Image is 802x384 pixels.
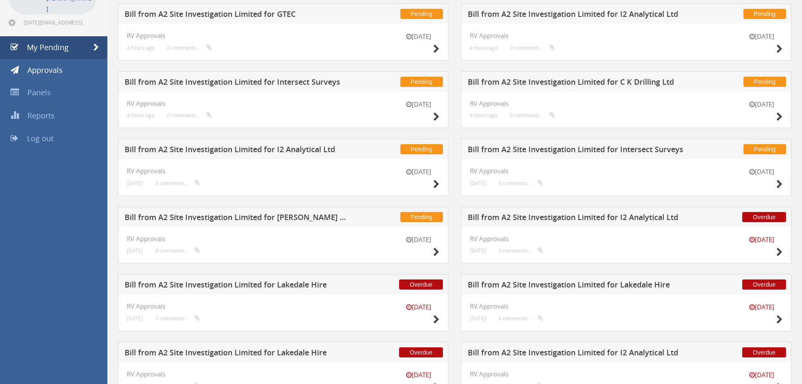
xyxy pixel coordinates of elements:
[397,303,440,311] small: [DATE]
[397,167,440,176] small: [DATE]
[155,315,200,322] small: 0 comments...
[468,281,690,291] h5: Bill from A2 Site Investigation Limited for Lakedale Hire
[470,235,783,242] h4: RV Approvals
[470,112,498,118] small: 4 hours ago
[127,167,440,175] h4: RV Approvals
[127,100,440,107] h4: RV Approvals
[470,247,486,254] small: [DATE]
[741,303,783,311] small: [DATE]
[127,180,143,186] small: [DATE]
[167,112,212,118] small: 0 comments...
[743,9,786,19] span: Pending
[125,78,346,89] h5: Bill from A2 Site Investigation Limited for Intersect Surveys
[470,180,486,186] small: [DATE]
[27,87,51,97] span: Panels
[741,32,783,41] small: [DATE]
[470,315,486,322] small: [DATE]
[27,133,53,143] span: Log out
[400,77,443,87] span: Pending
[399,347,443,357] span: Overdue
[127,247,143,254] small: [DATE]
[125,213,346,224] h5: Bill from A2 Site Investigation Limited for [PERSON_NAME] Drilling Ltd
[127,371,440,378] h4: RV Approvals
[400,9,443,19] span: Pending
[742,347,786,357] span: Overdue
[470,45,498,51] small: 4 hours ago
[468,10,690,21] h5: Bill from A2 Site Investigation Limited for I2 Analytical Ltd
[397,371,440,379] small: [DATE]
[27,110,55,121] span: Reports
[468,213,690,224] h5: Bill from A2 Site Investigation Limited for I2 Analytical Ltd
[127,32,440,39] h4: RV Approvals
[470,371,783,378] h4: RV Approvals
[24,19,95,26] span: [DATE][EMAIL_ADDRESS][PERSON_NAME][DOMAIN_NAME]
[27,65,63,75] span: Approvals
[125,281,346,291] h5: Bill from A2 Site Investigation Limited for Lakedale Hire
[125,349,346,359] h5: Bill from A2 Site Investigation Limited for Lakedale Hire
[498,315,543,322] small: 0 comments...
[510,45,555,51] small: 0 comments...
[742,279,786,290] span: Overdue
[127,315,143,322] small: [DATE]
[400,212,443,222] span: Pending
[397,32,440,41] small: [DATE]
[741,235,783,244] small: [DATE]
[742,212,786,222] span: Overdue
[470,167,783,175] h4: RV Approvals
[127,303,440,310] h4: RV Approvals
[127,235,440,242] h4: RV Approvals
[155,180,200,186] small: 0 comments...
[399,279,443,290] span: Overdue
[400,144,443,154] span: Pending
[127,112,155,118] small: 4 hours ago
[743,144,786,154] span: Pending
[498,180,543,186] small: 0 comments...
[27,42,69,52] span: My Pending
[741,100,783,109] small: [DATE]
[397,100,440,109] small: [DATE]
[125,145,346,156] h5: Bill from A2 Site Investigation Limited for I2 Analytical Ltd
[167,45,212,51] small: 0 comments...
[468,78,690,89] h5: Bill from A2 Site Investigation Limited for C K Drilling Ltd
[470,303,783,310] h4: RV Approvals
[397,235,440,244] small: [DATE]
[510,112,555,118] small: 0 comments...
[468,349,690,359] h5: Bill from A2 Site Investigation Limited for I2 Analytical Ltd
[470,32,783,39] h4: RV Approvals
[468,145,690,156] h5: Bill from A2 Site Investigation Limited for Intersect Surveys
[127,45,155,51] small: 4 hours ago
[743,77,786,87] span: Pending
[155,247,200,254] small: 0 comments...
[498,247,543,254] small: 0 comments...
[741,371,783,379] small: [DATE]
[470,100,783,107] h4: RV Approvals
[125,10,346,21] h5: Bill from A2 Site Investigation Limited for GTEC
[741,167,783,176] small: [DATE]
